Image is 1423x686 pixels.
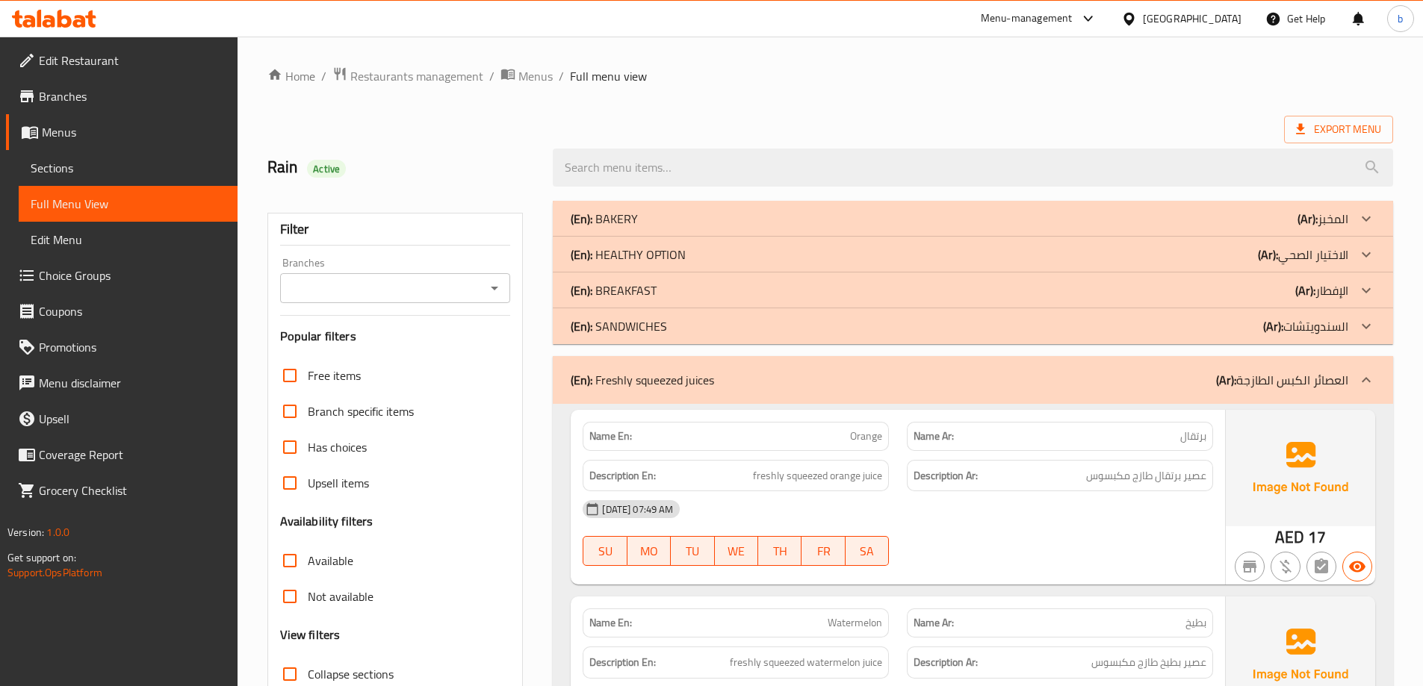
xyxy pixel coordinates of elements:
[553,149,1393,187] input: search
[19,150,238,186] a: Sections
[500,66,553,86] a: Menus
[1306,552,1336,581] button: Not has choices
[1258,246,1348,264] p: الاختيار الصحي
[850,428,882,444] span: Orange
[308,587,373,605] span: Not available
[1298,210,1348,228] p: المخبز
[1185,615,1206,631] span: بطيخ
[39,374,226,392] span: Menu disclaimer
[308,552,353,570] span: Available
[571,369,592,391] b: (En):
[6,293,238,329] a: Coupons
[589,467,656,485] strong: Description En:
[6,43,238,78] a: Edit Restaurant
[7,548,76,567] span: Get support on:
[553,201,1393,237] div: (En): BAKERY(Ar):المخبز
[571,281,657,299] p: BREAKFAST
[914,653,978,672] strong: Description Ar:
[1275,523,1304,552] span: AED
[914,467,978,485] strong: Description Ar:
[553,356,1393,404] div: (En): Freshly squeezed juices(Ar):العصائر الكبس الطازجة
[571,246,686,264] p: HEALTHY OPTION
[308,474,369,492] span: Upsell items
[267,67,315,85] a: Home
[583,536,627,566] button: SU
[570,67,647,85] span: Full menu view
[914,615,954,631] strong: Name Ar:
[571,208,592,230] b: (En):
[589,540,621,562] span: SU
[596,502,679,517] span: [DATE] 07:49 AM
[307,162,346,176] span: Active
[6,437,238,473] a: Coverage Report
[39,52,226,69] span: Edit Restaurant
[280,328,511,345] h3: Popular filters
[39,302,226,320] span: Coupons
[280,626,341,643] h3: View filters
[280,513,373,530] h3: Availability filters
[571,243,592,266] b: (En):
[553,308,1393,344] div: (En): SANDWICHES(Ar):السندويتشات
[571,317,667,335] p: SANDWICHES
[1180,428,1206,444] span: برتقال
[1216,371,1348,389] p: العصائر الكبس الطازجة
[753,467,882,485] span: freshly squeezed orange juice
[553,272,1393,308] div: (En): BREAKFAST(Ar):الإفطار
[39,87,226,105] span: Branches
[852,540,883,562] span: SA
[807,540,839,562] span: FR
[280,213,511,246] div: Filter
[1263,315,1283,337] b: (Ar):
[1263,317,1348,335] p: السندويتشات
[828,615,882,631] span: Watermelon
[7,563,102,582] a: Support.OpsPlatform
[846,536,889,566] button: SA
[1271,552,1300,581] button: Purchased item
[39,266,226,284] span: Choice Groups
[7,523,44,542] span: Version:
[1295,279,1315,302] b: (Ar):
[571,371,714,389] p: Freshly squeezed juices
[730,653,882,672] span: freshly squeezed watermelon juice
[308,665,394,683] span: Collapse sections
[31,159,226,177] span: Sections
[1086,467,1206,485] span: عصير برتقال طازج مكبسوس
[489,67,495,85] li: /
[1143,10,1241,27] div: [GEOGRAPHIC_DATA]
[721,540,752,562] span: WE
[671,536,714,566] button: TU
[39,481,226,499] span: Grocery Checklist
[321,67,326,85] li: /
[981,10,1073,28] div: Menu-management
[1308,523,1326,552] span: 17
[308,402,414,420] span: Branch specific items
[1342,552,1372,581] button: Available
[633,540,665,562] span: MO
[350,67,483,85] span: Restaurants management
[6,114,238,150] a: Menus
[1284,116,1393,143] span: Export Menu
[6,78,238,114] a: Branches
[31,231,226,249] span: Edit Menu
[6,258,238,293] a: Choice Groups
[6,365,238,401] a: Menu disclaimer
[31,195,226,213] span: Full Menu View
[308,438,367,456] span: Has choices
[715,536,758,566] button: WE
[758,536,802,566] button: TH
[802,536,845,566] button: FR
[19,186,238,222] a: Full Menu View
[307,160,346,178] div: Active
[1295,281,1348,299] p: الإفطار
[764,540,796,562] span: TH
[571,279,592,302] b: (En):
[1226,410,1375,526] img: Ae5nvW7+0k+MAAAAAElFTkSuQmCC
[589,428,632,444] strong: Name En:
[1235,552,1265,581] button: Not branch specific item
[6,329,238,365] a: Promotions
[914,428,954,444] strong: Name Ar:
[589,653,656,672] strong: Description En:
[571,210,638,228] p: BAKERY
[553,237,1393,272] div: (En): HEALTHY OPTION(Ar):الاختيار الصحي
[332,66,483,86] a: Restaurants management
